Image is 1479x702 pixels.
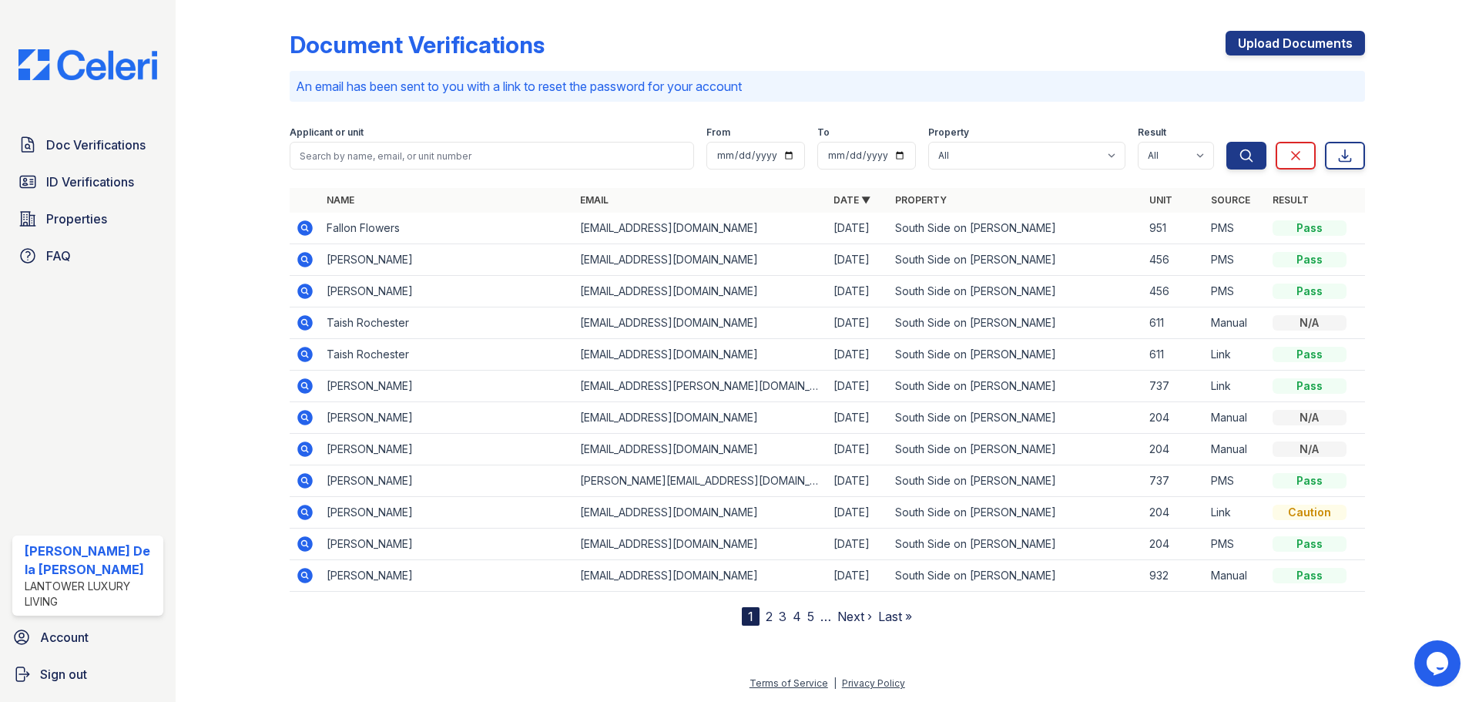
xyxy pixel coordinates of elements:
td: [DATE] [827,339,889,371]
div: Lantower Luxury Living [25,579,157,610]
a: Next › [837,609,872,624]
td: 204 [1143,529,1205,560]
a: 2 [766,609,773,624]
span: Properties [46,210,107,228]
td: South Side on [PERSON_NAME] [889,465,1142,497]
td: Taish Rochester [320,339,574,371]
td: [DATE] [827,276,889,307]
td: South Side on [PERSON_NAME] [889,213,1142,244]
div: Pass [1273,220,1347,236]
a: Result [1273,194,1309,206]
td: 737 [1143,371,1205,402]
td: [PERSON_NAME] [320,529,574,560]
a: Source [1211,194,1250,206]
td: Manual [1205,307,1266,339]
td: [EMAIL_ADDRESS][DOMAIN_NAME] [574,276,827,307]
div: Pass [1273,284,1347,299]
td: South Side on [PERSON_NAME] [889,339,1142,371]
td: [DATE] [827,434,889,465]
td: Link [1205,371,1266,402]
a: Unit [1149,194,1172,206]
td: Link [1205,339,1266,371]
a: Properties [12,203,163,234]
div: Pass [1273,347,1347,362]
td: 456 [1143,244,1205,276]
div: Pass [1273,252,1347,267]
a: 5 [807,609,814,624]
td: South Side on [PERSON_NAME] [889,307,1142,339]
td: [DATE] [827,560,889,592]
td: [DATE] [827,529,889,560]
a: Last » [878,609,912,624]
td: 204 [1143,497,1205,529]
a: Email [580,194,609,206]
td: [DATE] [827,371,889,402]
td: [EMAIL_ADDRESS][DOMAIN_NAME] [574,339,827,371]
td: South Side on [PERSON_NAME] [889,276,1142,307]
td: PMS [1205,529,1266,560]
td: [EMAIL_ADDRESS][DOMAIN_NAME] [574,560,827,592]
td: [PERSON_NAME] [320,497,574,529]
a: FAQ [12,240,163,271]
span: … [820,607,831,626]
div: 1 [742,607,760,626]
td: [DATE] [827,213,889,244]
td: PMS [1205,276,1266,307]
div: Caution [1273,505,1347,520]
td: [PERSON_NAME] [320,465,574,497]
div: N/A [1273,410,1347,425]
div: Pass [1273,473,1347,489]
td: Manual [1205,402,1266,434]
td: Fallon Flowers [320,213,574,244]
label: From [706,126,730,139]
a: 3 [779,609,786,624]
label: Applicant or unit [290,126,364,139]
img: CE_Logo_Blue-a8612792a0a2168367f1c8372b55b34899dd931a85d93a1a3d3e32e68fde9ad4.png [6,49,169,80]
td: [PERSON_NAME] [320,276,574,307]
div: Pass [1273,378,1347,394]
span: FAQ [46,247,71,265]
a: Name [327,194,354,206]
label: Property [928,126,969,139]
td: [DATE] [827,307,889,339]
td: [PERSON_NAME] [320,244,574,276]
td: PMS [1205,465,1266,497]
span: ID Verifications [46,173,134,191]
td: Manual [1205,434,1266,465]
td: South Side on [PERSON_NAME] [889,560,1142,592]
td: Taish Rochester [320,307,574,339]
td: [PERSON_NAME] [320,371,574,402]
td: [EMAIL_ADDRESS][DOMAIN_NAME] [574,497,827,529]
p: An email has been sent to you with a link to reset the password for your account [296,77,1359,96]
td: [PERSON_NAME] [320,402,574,434]
div: N/A [1273,315,1347,331]
td: Link [1205,497,1266,529]
td: [EMAIL_ADDRESS][DOMAIN_NAME] [574,434,827,465]
td: 737 [1143,465,1205,497]
span: Account [40,628,89,647]
td: [EMAIL_ADDRESS][DOMAIN_NAME] [574,244,827,276]
td: [DATE] [827,497,889,529]
a: Property [895,194,947,206]
td: [EMAIL_ADDRESS][DOMAIN_NAME] [574,307,827,339]
td: South Side on [PERSON_NAME] [889,497,1142,529]
td: South Side on [PERSON_NAME] [889,371,1142,402]
td: [EMAIL_ADDRESS][DOMAIN_NAME] [574,402,827,434]
a: ID Verifications [12,166,163,197]
a: 4 [793,609,801,624]
div: Pass [1273,536,1347,552]
a: Doc Verifications [12,129,163,160]
a: Upload Documents [1226,31,1365,55]
td: South Side on [PERSON_NAME] [889,244,1142,276]
td: [EMAIL_ADDRESS][PERSON_NAME][DOMAIN_NAME] [574,371,827,402]
a: Sign out [6,659,169,690]
div: Pass [1273,568,1347,583]
td: South Side on [PERSON_NAME] [889,529,1142,560]
div: Document Verifications [290,31,545,59]
td: 204 [1143,402,1205,434]
div: [PERSON_NAME] De la [PERSON_NAME] [25,542,157,579]
td: [EMAIL_ADDRESS][DOMAIN_NAME] [574,529,827,560]
td: Manual [1205,560,1266,592]
td: 611 [1143,339,1205,371]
